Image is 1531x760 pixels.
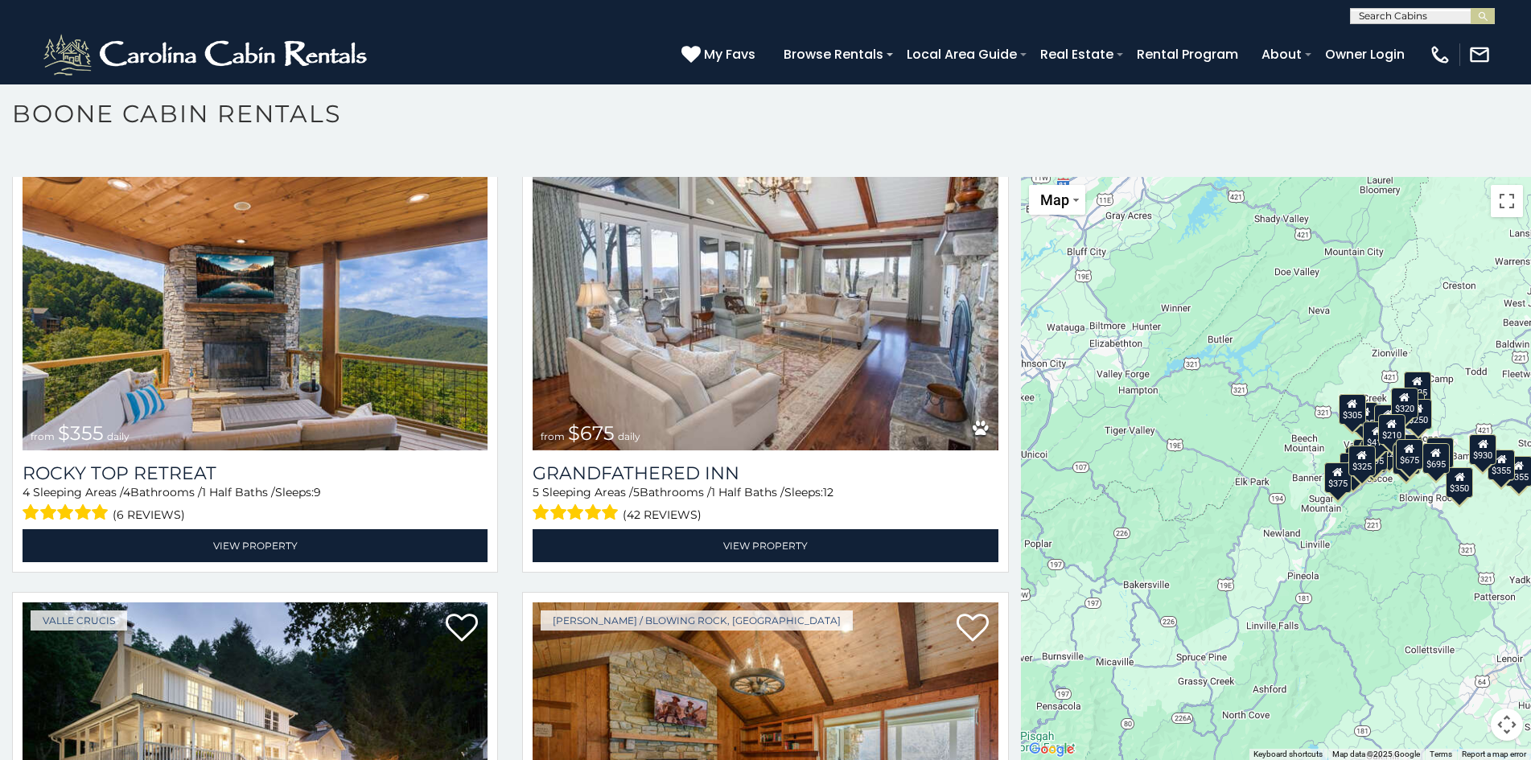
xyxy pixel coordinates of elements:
a: [PERSON_NAME] / Blowing Rock, [GEOGRAPHIC_DATA] [541,610,853,631]
a: My Favs [681,44,759,65]
button: Change map style [1029,185,1085,215]
span: from [541,430,565,442]
div: $320 [1390,387,1418,417]
span: $355 [58,421,104,445]
a: Local Area Guide [899,40,1025,68]
div: Sleeping Areas / Bathrooms / Sleeps: [533,484,998,525]
div: $930 [1469,433,1496,464]
div: $565 [1374,405,1401,435]
img: Google [1025,739,1078,760]
span: 4 [123,485,130,499]
div: $225 [1376,433,1403,463]
div: $525 [1404,371,1431,401]
button: Keyboard shortcuts [1253,749,1323,760]
span: daily [618,430,640,442]
span: (42 reviews) [623,504,702,525]
span: $675 [568,421,615,445]
a: View Property [533,529,998,562]
span: (6 reviews) [113,504,185,525]
span: 9 [314,485,321,499]
div: $330 [1340,453,1367,483]
span: 1 Half Baths / [202,485,275,499]
a: Browse Rentals [776,40,891,68]
div: $305 [1339,393,1366,424]
div: $315 [1393,443,1420,474]
a: Rocky Top Retreat from $355 daily [23,138,488,450]
a: View Property [23,529,488,562]
span: My Favs [704,44,755,64]
a: Grandfathered Inn [533,462,998,484]
a: About [1253,40,1310,68]
a: Rocky Top Retreat [23,462,488,484]
img: Grandfathered Inn [533,138,998,450]
span: 5 [633,485,640,499]
span: from [31,430,55,442]
img: phone-regular-white.png [1429,43,1451,66]
a: Grandfathered Inn from $675 daily [533,138,998,450]
img: mail-regular-white.png [1468,43,1491,66]
a: Rental Program [1129,40,1246,68]
div: $350 [1446,466,1473,497]
span: Map data ©2025 Google [1332,750,1420,758]
img: Rocky Top Retreat [23,138,488,450]
div: $695 [1422,442,1450,473]
a: Terms [1430,750,1452,758]
div: $675 [1396,438,1423,469]
button: Toggle fullscreen view [1491,185,1523,217]
div: $375 [1324,462,1352,493]
div: $410 [1363,421,1390,452]
div: $250 [1405,399,1432,429]
span: Map [1040,191,1069,208]
a: Valle Crucis [31,610,127,631]
div: $395 [1394,433,1422,464]
button: Map camera controls [1491,709,1523,741]
div: $355 [1488,449,1515,479]
a: Open this area in Google Maps (opens a new window) [1025,739,1078,760]
span: 5 [533,485,539,499]
img: White-1-2.png [40,31,374,79]
a: Add to favorites [446,612,478,646]
span: 1 Half Baths / [711,485,784,499]
span: 12 [823,485,833,499]
div: $210 [1377,413,1405,444]
span: daily [107,430,130,442]
div: $380 [1426,437,1453,467]
div: $325 [1348,445,1376,475]
a: Real Estate [1032,40,1121,68]
a: Owner Login [1317,40,1413,68]
div: Sleeping Areas / Bathrooms / Sleeps: [23,484,488,525]
a: Report a map error [1462,750,1526,758]
span: 4 [23,485,30,499]
a: Add to favorites [957,612,989,646]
